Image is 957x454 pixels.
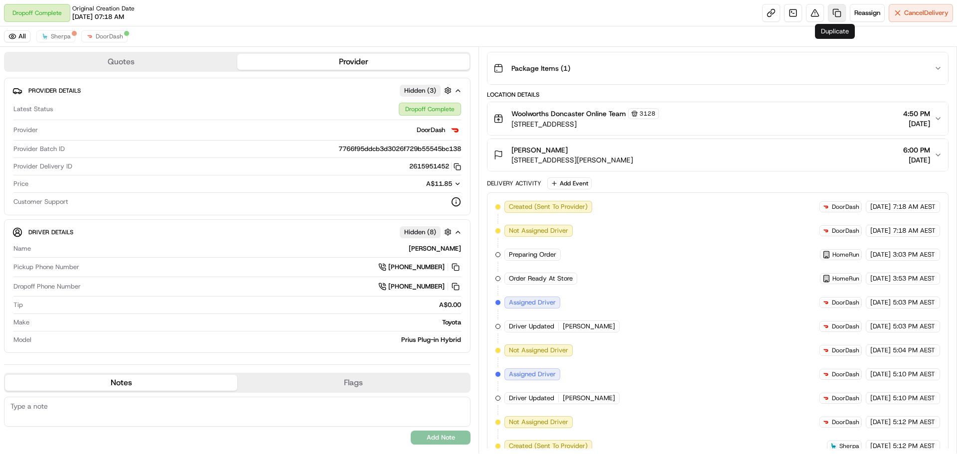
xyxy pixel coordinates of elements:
span: [PHONE_NUMBER] [388,263,445,272]
span: 5:12 PM AEST [893,442,935,451]
span: [DATE] [870,442,891,451]
span: Provider Details [28,87,81,95]
span: Hidden ( 8 ) [404,228,436,237]
span: [DATE] [870,250,891,259]
div: 💻 [84,146,92,153]
span: [DATE] [870,418,891,427]
span: 5:10 PM AEST [893,370,935,379]
button: Hidden (3) [400,84,454,97]
img: doordash_logo_v2.png [822,322,830,330]
span: [DATE] [870,370,891,379]
div: 📗 [10,146,18,153]
img: sherpa_logo.png [41,32,49,40]
span: 7:18 AM AEST [893,226,936,235]
span: [DATE] [870,346,891,355]
span: Sherpa [839,442,859,450]
input: Got a question? Start typing here... [26,64,179,75]
span: Woolworths Doncaster Online Team [511,109,626,119]
span: 5:04 PM AEST [893,346,935,355]
div: We're available if you need us! [34,105,126,113]
button: Woolworths Doncaster Online Team3128[STREET_ADDRESS]4:50 PM[DATE] [487,102,948,135]
span: [DATE] [870,226,891,235]
span: [DATE] [870,322,891,331]
img: doordash_logo_v2.png [449,124,461,136]
span: [DATE] 07:18 AM [72,12,124,21]
span: DoorDash [417,126,445,135]
span: [PERSON_NAME] [563,394,615,403]
span: Make [13,318,29,327]
span: Provider [13,126,38,135]
span: Original Creation Date [72,4,135,12]
span: [DATE] [870,298,891,307]
span: DoorDash [832,418,859,426]
a: [PHONE_NUMBER] [378,262,461,273]
img: sherpa_logo.png [829,442,837,450]
span: [DATE] [870,202,891,211]
span: [DATE] [903,155,930,165]
span: 5:03 PM AEST [893,322,935,331]
button: Package Items (1) [487,52,948,84]
span: Hidden ( 3 ) [404,86,436,95]
span: Package Items ( 1 ) [511,63,570,73]
button: A$11.85 [373,179,461,188]
img: 1736555255976-a54dd68f-1ca7-489b-9aae-adbdc363a1c4 [10,95,28,113]
span: DoorDash [832,203,859,211]
button: Quotes [5,54,237,70]
span: Pickup Phone Number [13,263,79,272]
span: Created (Sent To Provider) [509,202,588,211]
span: [STREET_ADDRESS] [511,119,659,129]
span: 6:00 PM [903,145,930,155]
span: 3:53 PM AEST [893,274,935,283]
img: doordash_logo_v2.png [822,346,830,354]
a: 💻API Documentation [80,141,164,158]
span: Not Assigned Driver [509,418,568,427]
button: Hidden (8) [400,226,454,238]
span: Pylon [99,169,121,176]
img: doordash_logo_v2.png [86,32,94,40]
span: Reassign [854,8,880,17]
span: DoorDash [832,322,859,330]
span: Preparing Order [509,250,556,259]
span: DoorDash [832,394,859,402]
a: [PHONE_NUMBER] [378,281,461,292]
a: Powered byPylon [70,168,121,176]
span: Customer Support [13,197,68,206]
span: Not Assigned Driver [509,346,568,355]
span: 5:12 PM AEST [893,418,935,427]
span: Sherpa [51,32,71,40]
button: Add Event [547,177,592,189]
span: Tip [13,301,23,309]
img: Nash [10,10,30,30]
span: 4:50 PM [903,109,930,119]
span: 5:10 PM AEST [893,394,935,403]
img: doordash_logo_v2.png [822,370,830,378]
span: API Documentation [94,145,160,154]
span: Driver Updated [509,394,554,403]
span: [PERSON_NAME] [563,322,615,331]
a: 📗Knowledge Base [6,141,80,158]
button: [PERSON_NAME][STREET_ADDRESS][PERSON_NAME]6:00 PM[DATE] [487,139,948,171]
button: Sherpa [36,30,75,42]
button: CancelDelivery [889,4,953,22]
span: Driver Updated [509,322,554,331]
span: Knowledge Base [20,145,76,154]
span: Model [13,335,31,344]
img: doordash_logo_v2.png [822,203,830,211]
span: Provider Delivery ID [13,162,72,171]
span: 3128 [639,110,655,118]
div: Location Details [487,91,949,99]
span: HomeRun [832,275,859,283]
img: doordash_logo_v2.png [822,394,830,402]
div: Duplicate [815,24,855,39]
span: [DATE] [903,119,930,129]
span: Assigned Driver [509,370,556,379]
span: Not Assigned Driver [509,226,568,235]
span: DoorDash [96,32,123,40]
span: DoorDash [832,346,859,354]
div: Toyota [33,318,461,327]
button: Notes [5,375,237,391]
button: Start new chat [169,98,181,110]
span: DoorDash [832,299,859,306]
button: Flags [237,375,470,391]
